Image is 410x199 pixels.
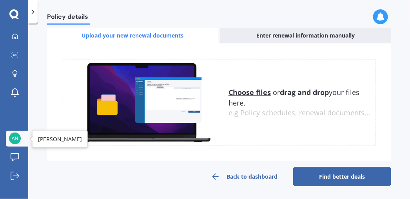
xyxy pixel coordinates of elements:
u: Choose files [229,88,271,97]
div: Enter renewal information manually [220,28,391,43]
img: b7ca713ed33257e84b405de504d28f01 [9,133,21,144]
div: Upload your new renewal documents [47,28,218,43]
span: Policy details [47,13,90,23]
span: or your files here. [229,88,359,108]
div: [PERSON_NAME] [38,135,82,143]
img: upload.de96410c8ce839c3fdd5.gif [63,59,219,145]
a: Back to dashboard [195,167,293,186]
div: e.g Policy schedules, renewal documents... [229,109,375,117]
a: Find better deals [293,167,391,186]
b: drag and drop [280,88,329,97]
